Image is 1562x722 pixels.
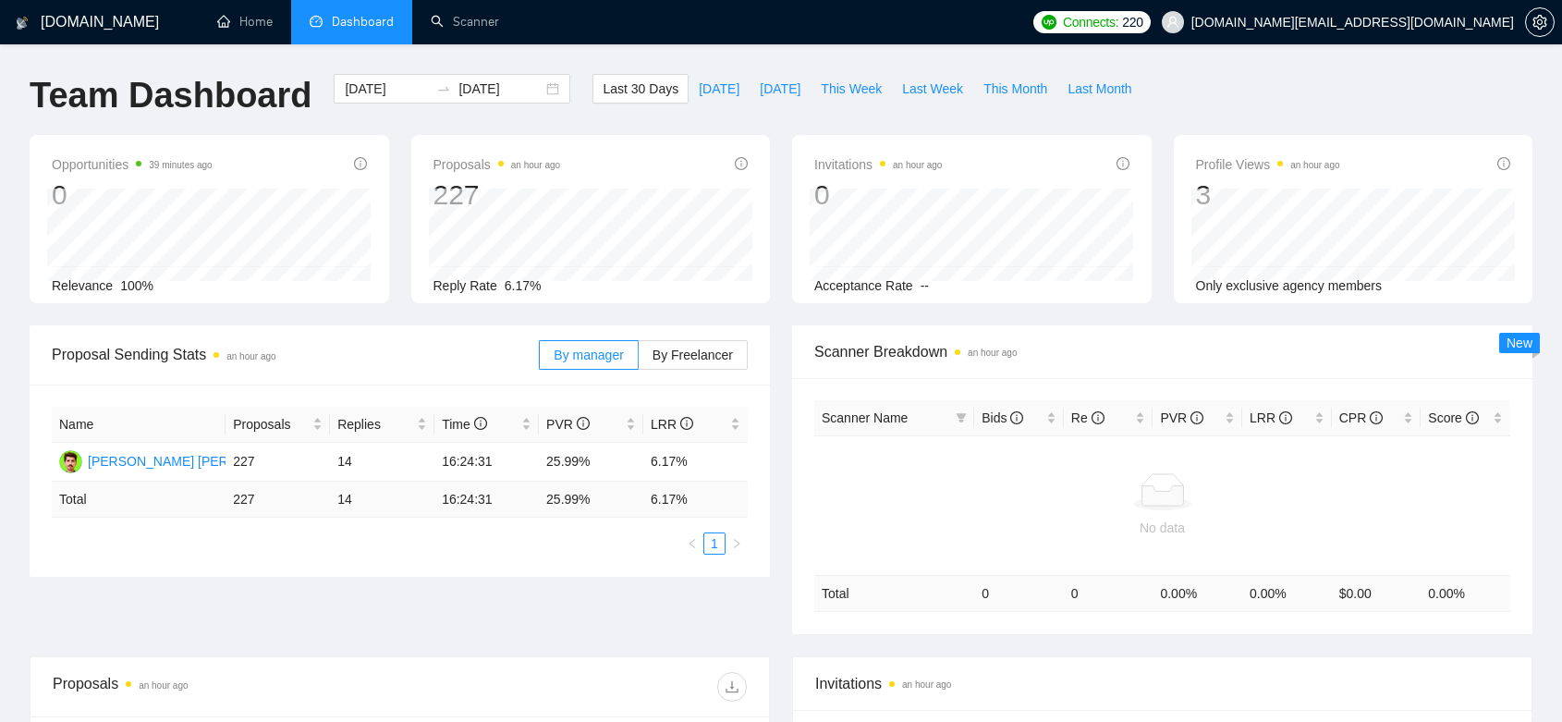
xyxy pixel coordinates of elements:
span: info-circle [1497,157,1510,170]
th: Proposals [226,407,330,443]
span: info-circle [1092,411,1104,424]
td: 227 [226,482,330,518]
td: $ 0.00 [1332,575,1422,611]
td: 6.17% [643,443,748,482]
span: filter [952,404,970,432]
span: Last Month [1068,79,1131,99]
span: Profile Views [1196,153,1340,176]
span: Acceptance Rate [814,278,913,293]
span: Proposals [433,153,561,176]
td: 16:24:31 [434,482,539,518]
span: CPR [1339,410,1383,425]
span: Re [1071,410,1104,425]
span: By manager [554,348,623,362]
span: Scanner Name [822,410,908,425]
button: Last 30 Days [592,74,689,104]
div: 227 [433,177,561,213]
td: 6.17 % [643,482,748,518]
td: 0 [974,575,1064,611]
th: Replies [330,407,434,443]
td: 227 [226,443,330,482]
a: setting [1525,15,1555,30]
button: download [717,672,747,702]
span: info-circle [735,157,748,170]
span: download [718,679,746,694]
td: 0.00 % [1242,575,1332,611]
button: This Month [973,74,1057,104]
span: PVR [1160,410,1203,425]
span: Invitations [814,153,942,176]
span: 6.17% [505,278,542,293]
div: No data [822,518,1503,538]
span: to [436,81,451,96]
a: AU[PERSON_NAME] [PERSON_NAME] [59,453,304,468]
span: Last 30 Days [603,79,678,99]
input: Start date [345,79,429,99]
div: 0 [52,177,213,213]
td: Total [52,482,226,518]
time: an hour ago [902,679,951,690]
a: 1 [704,533,725,554]
span: This Week [821,79,882,99]
span: Time [442,417,486,432]
button: Last Week [892,74,973,104]
span: [DATE] [760,79,800,99]
a: searchScanner [431,14,499,30]
span: info-circle [354,157,367,170]
span: info-circle [680,417,693,430]
span: Connects: [1063,12,1118,32]
button: Last Month [1057,74,1141,104]
button: This Week [811,74,892,104]
td: 0.00 % [1153,575,1242,611]
img: logo [16,8,29,38]
td: 14 [330,482,434,518]
button: setting [1525,7,1555,37]
span: info-circle [1117,157,1129,170]
span: Only exclusive agency members [1196,278,1383,293]
time: an hour ago [139,680,188,691]
span: user [1166,16,1179,29]
img: upwork-logo.png [1042,15,1056,30]
a: homeHome [217,14,273,30]
li: 1 [703,532,726,555]
td: 16:24:31 [434,443,539,482]
button: right [726,532,748,555]
span: info-circle [474,417,487,430]
span: Proposal Sending Stats [52,343,539,366]
span: info-circle [1466,411,1479,424]
td: 25.99 % [539,482,643,518]
td: Total [814,575,974,611]
span: Relevance [52,278,113,293]
span: right [731,538,742,549]
span: By Freelancer [653,348,733,362]
div: [PERSON_NAME] [PERSON_NAME] [88,451,304,471]
span: info-circle [1190,411,1203,424]
span: Last Week [902,79,963,99]
span: Opportunities [52,153,213,176]
button: [DATE] [689,74,750,104]
span: -- [921,278,929,293]
span: LRR [651,417,693,432]
span: Bids [982,410,1023,425]
li: Previous Page [681,532,703,555]
button: left [681,532,703,555]
input: End date [458,79,543,99]
span: filter [956,412,967,423]
span: [DATE] [699,79,739,99]
span: info-circle [1279,411,1292,424]
img: AU [59,450,82,473]
time: an hour ago [226,351,275,361]
span: 220 [1122,12,1142,32]
span: 100% [120,278,153,293]
span: Replies [337,414,413,434]
span: left [687,538,698,549]
span: LRR [1250,410,1292,425]
span: New [1507,336,1532,350]
iframe: Intercom live chat [1499,659,1544,704]
span: Score [1428,410,1478,425]
span: PVR [546,417,590,432]
span: dashboard [310,15,323,28]
span: Dashboard [332,14,394,30]
div: 3 [1196,177,1340,213]
time: 39 minutes ago [149,160,212,170]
